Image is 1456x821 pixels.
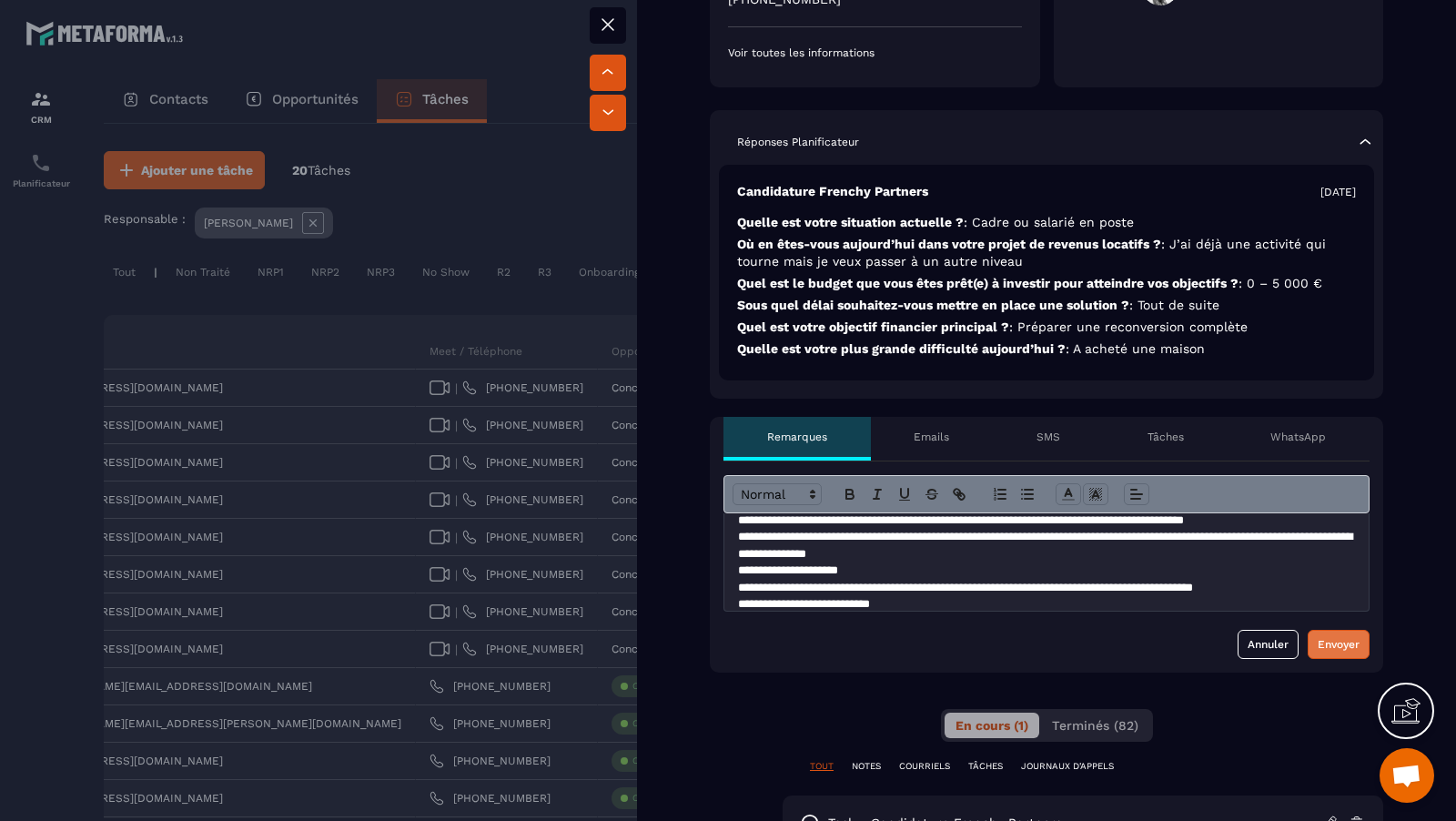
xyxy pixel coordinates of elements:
[737,135,859,149] p: Réponses Planificateur
[1148,430,1184,444] p: Tâches
[767,430,827,444] p: Remarques
[1036,430,1060,444] p: SMS
[914,430,949,444] p: Emails
[728,46,1022,60] p: Voir toutes les informations
[955,718,1028,733] span: En cours (1)
[737,319,1356,336] p: Quel est votre objectif financier principal ?
[1066,341,1205,356] span: : A acheté une maison
[1052,718,1138,733] span: Terminés (82)
[737,275,1356,292] p: Quel est le budget que vous êtes prêt(e) à investir pour atteindre vos objectifs ?
[1238,630,1299,659] button: Annuler
[1318,635,1360,654] div: Envoyer
[1009,319,1248,334] span: : Préparer une reconversion complète
[737,340,1356,358] p: Quelle est votre plus grande difficulté aujourd’hui ?
[737,214,1356,231] p: Quelle est votre situation actuelle ?
[1270,430,1326,444] p: WhatsApp
[1021,760,1114,773] p: JOURNAUX D'APPELS
[1041,713,1149,738] button: Terminés (82)
[810,760,834,773] p: TOUT
[945,713,1039,738] button: En cours (1)
[737,297,1356,314] p: Sous quel délai souhaitez-vous mettre en place une solution ?
[1320,185,1356,199] p: [DATE]
[737,183,928,200] p: Candidature Frenchy Partners
[737,236,1356,270] p: Où en êtes-vous aujourd’hui dans votre projet de revenus locatifs ?
[1129,298,1219,312] span: : Tout de suite
[899,760,950,773] p: COURRIELS
[852,760,881,773] p: NOTES
[1239,276,1322,290] span: : 0 – 5 000 €
[1380,748,1434,803] div: Ouvrir le chat
[968,760,1003,773] p: TÂCHES
[1308,630,1370,659] button: Envoyer
[964,215,1134,229] span: : Cadre ou salarié en poste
